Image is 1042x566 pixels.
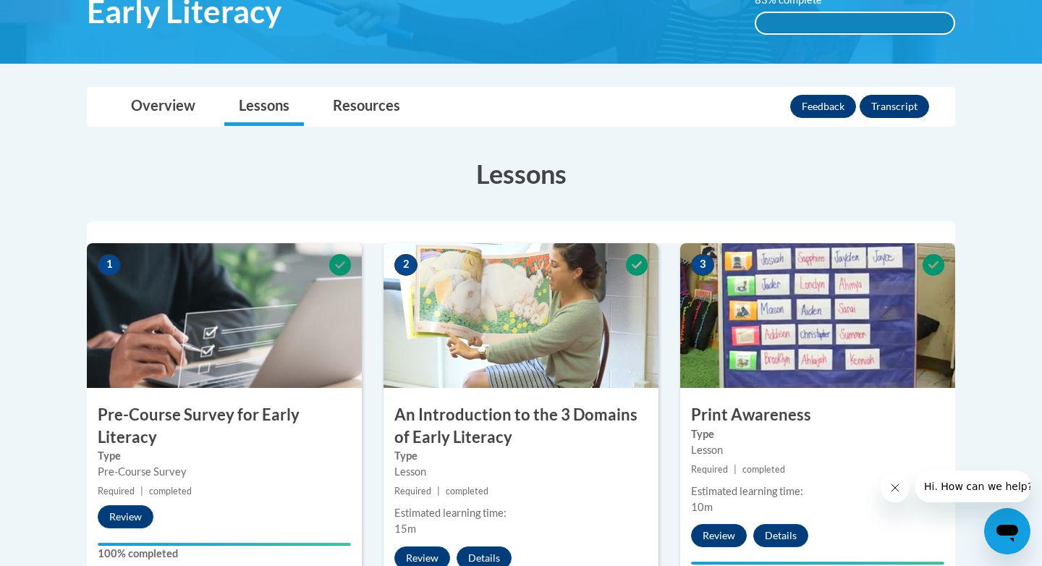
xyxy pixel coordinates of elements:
span: 3 [691,254,714,276]
iframe: Close message [881,473,910,502]
span: 2 [394,254,418,276]
span: | [437,486,440,497]
span: completed [742,464,785,475]
div: Lesson [691,442,944,458]
img: Course Image [384,243,658,388]
iframe: Button to launch messaging window [984,508,1030,554]
button: Review [98,505,153,528]
a: Lessons [224,88,304,126]
label: Type [394,448,648,464]
h3: Pre-Course Survey for Early Literacy [87,404,362,449]
span: Hi. How can we help? [9,10,117,22]
h3: An Introduction to the 3 Domains of Early Literacy [384,404,658,449]
h3: Print Awareness [680,404,955,426]
span: | [140,486,143,497]
label: 100% completed [98,546,351,562]
span: | [734,464,737,475]
span: Required [691,464,728,475]
label: Type [98,448,351,464]
div: Your progress [98,543,351,546]
span: completed [149,486,192,497]
div: Your progress [691,562,944,565]
button: Details [753,524,808,547]
label: Type [691,426,944,442]
div: Estimated learning time: [691,483,944,499]
a: Resources [318,88,415,126]
span: 15m [394,523,416,535]
button: Review [691,524,747,547]
span: completed [446,486,488,497]
span: Required [394,486,431,497]
img: Course Image [87,243,362,388]
div: 100% [756,13,954,33]
h3: Lessons [87,156,955,192]
span: 1 [98,254,121,276]
iframe: Message from company [915,470,1030,502]
a: Overview [117,88,210,126]
div: Estimated learning time: [394,505,648,521]
img: Course Image [680,243,955,388]
span: Required [98,486,135,497]
button: Feedback [790,95,856,118]
button: Transcript [860,95,929,118]
div: Pre-Course Survey [98,464,351,480]
span: 10m [691,501,713,513]
div: Lesson [394,464,648,480]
